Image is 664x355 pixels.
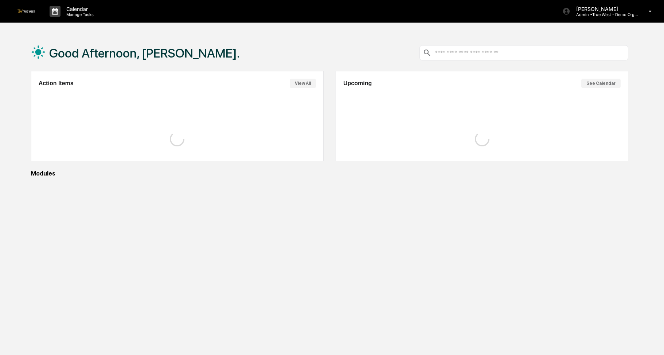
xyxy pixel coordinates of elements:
img: logo [17,9,35,13]
p: Calendar [60,6,97,12]
button: See Calendar [581,79,621,88]
p: Manage Tasks [60,12,97,17]
button: View All [290,79,316,88]
p: Admin • True West - Demo Organization [570,12,638,17]
p: [PERSON_NAME] [570,6,638,12]
h2: Upcoming [343,80,372,87]
h2: Action Items [39,80,74,87]
div: Modules [31,170,629,177]
h1: Good Afternoon, [PERSON_NAME]. [49,46,240,60]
